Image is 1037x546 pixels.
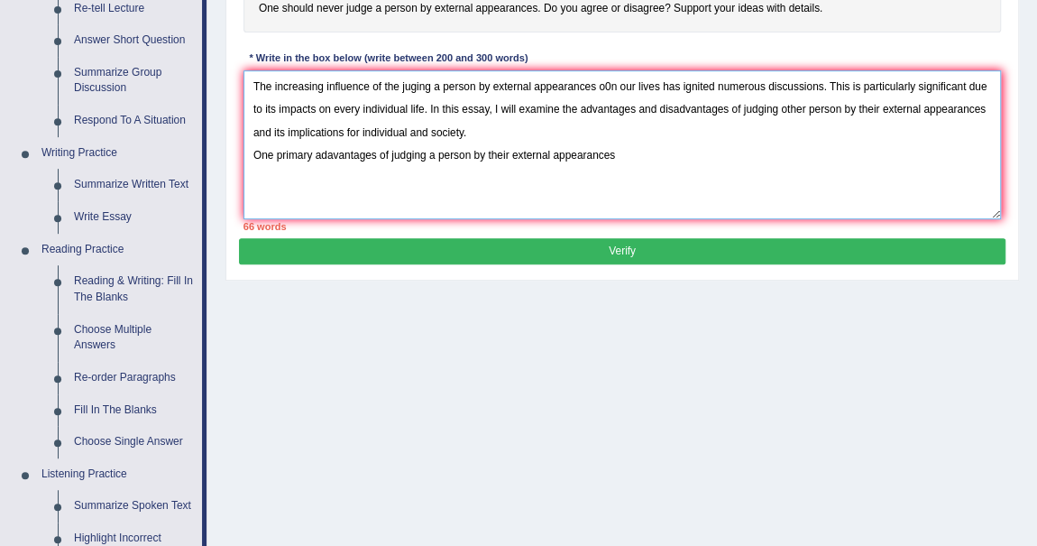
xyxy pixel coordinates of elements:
[243,51,534,67] div: * Write in the box below (write between 200 and 300 words)
[66,57,202,105] a: Summarize Group Discussion
[33,234,202,266] a: Reading Practice
[243,219,1002,234] div: 66 words
[33,458,202,491] a: Listening Practice
[66,169,202,201] a: Summarize Written Text
[66,201,202,234] a: Write Essay
[66,314,202,362] a: Choose Multiple Answers
[66,265,202,313] a: Reading & Writing: Fill In The Blanks
[33,137,202,170] a: Writing Practice
[66,105,202,137] a: Respond To A Situation
[66,394,202,427] a: Fill In The Blanks
[66,490,202,523] a: Summarize Spoken Text
[66,426,202,458] a: Choose Single Answer
[66,24,202,57] a: Answer Short Question
[239,238,1005,264] button: Verify
[66,362,202,394] a: Re-order Paragraphs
